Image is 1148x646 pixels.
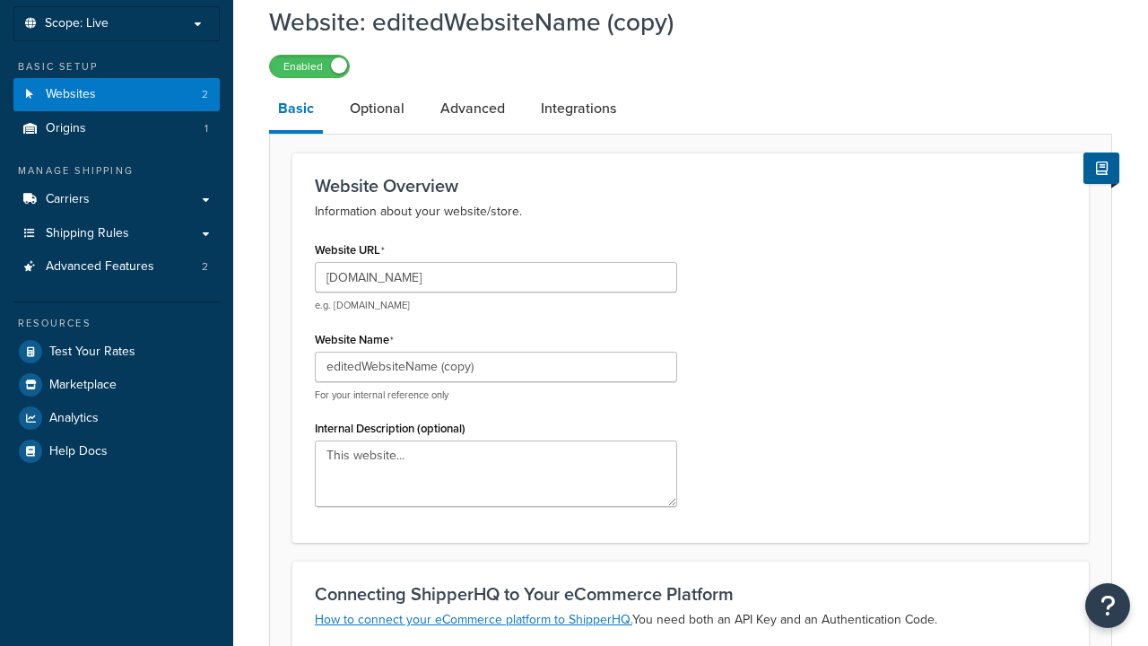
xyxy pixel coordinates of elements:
h3: Connecting ShipperHQ to Your eCommerce Platform [315,584,1066,604]
a: Help Docs [13,435,220,467]
p: Information about your website/store. [315,201,1066,223]
span: Scope: Live [45,16,109,31]
div: Basic Setup [13,59,220,74]
a: Test Your Rates [13,336,220,368]
span: Carriers [46,192,90,207]
a: Optional [341,87,413,130]
span: Advanced Features [46,259,154,275]
a: Marketplace [13,369,220,401]
span: Help Docs [49,444,108,459]
label: Website Name [315,333,394,347]
a: Advanced [431,87,514,130]
li: Websites [13,78,220,111]
span: Test Your Rates [49,345,135,360]
button: Show Help Docs [1083,153,1119,184]
div: Manage Shipping [13,163,220,179]
h3: Website Overview [315,176,1066,196]
p: e.g. [DOMAIN_NAME] [315,299,677,312]
span: 1 [204,121,208,136]
span: Origins [46,121,86,136]
a: Advanced Features2 [13,250,220,284]
span: Websites [46,87,96,102]
a: Carriers [13,183,220,216]
h1: Website: editedWebsiteName (copy) [269,4,1090,39]
a: Integrations [532,87,625,130]
div: Resources [13,316,220,331]
a: Analytics [13,402,220,434]
li: Advanced Features [13,250,220,284]
p: For your internal reference only [315,388,677,402]
a: How to connect your eCommerce platform to ShipperHQ. [315,610,632,629]
label: Enabled [270,56,349,77]
a: Basic [269,87,323,134]
a: Origins1 [13,112,220,145]
button: Open Resource Center [1085,583,1130,628]
span: 2 [202,259,208,275]
span: 2 [202,87,208,102]
span: Marketplace [49,378,117,393]
a: Shipping Rules [13,217,220,250]
textarea: This website... [315,441,677,507]
a: Websites2 [13,78,220,111]
label: Internal Description (optional) [315,422,465,435]
p: You need both an API Key and an Authentication Code. [315,609,1066,631]
span: Analytics [49,411,99,426]
li: Origins [13,112,220,145]
span: Shipping Rules [46,226,129,241]
label: Website URL [315,243,385,258]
